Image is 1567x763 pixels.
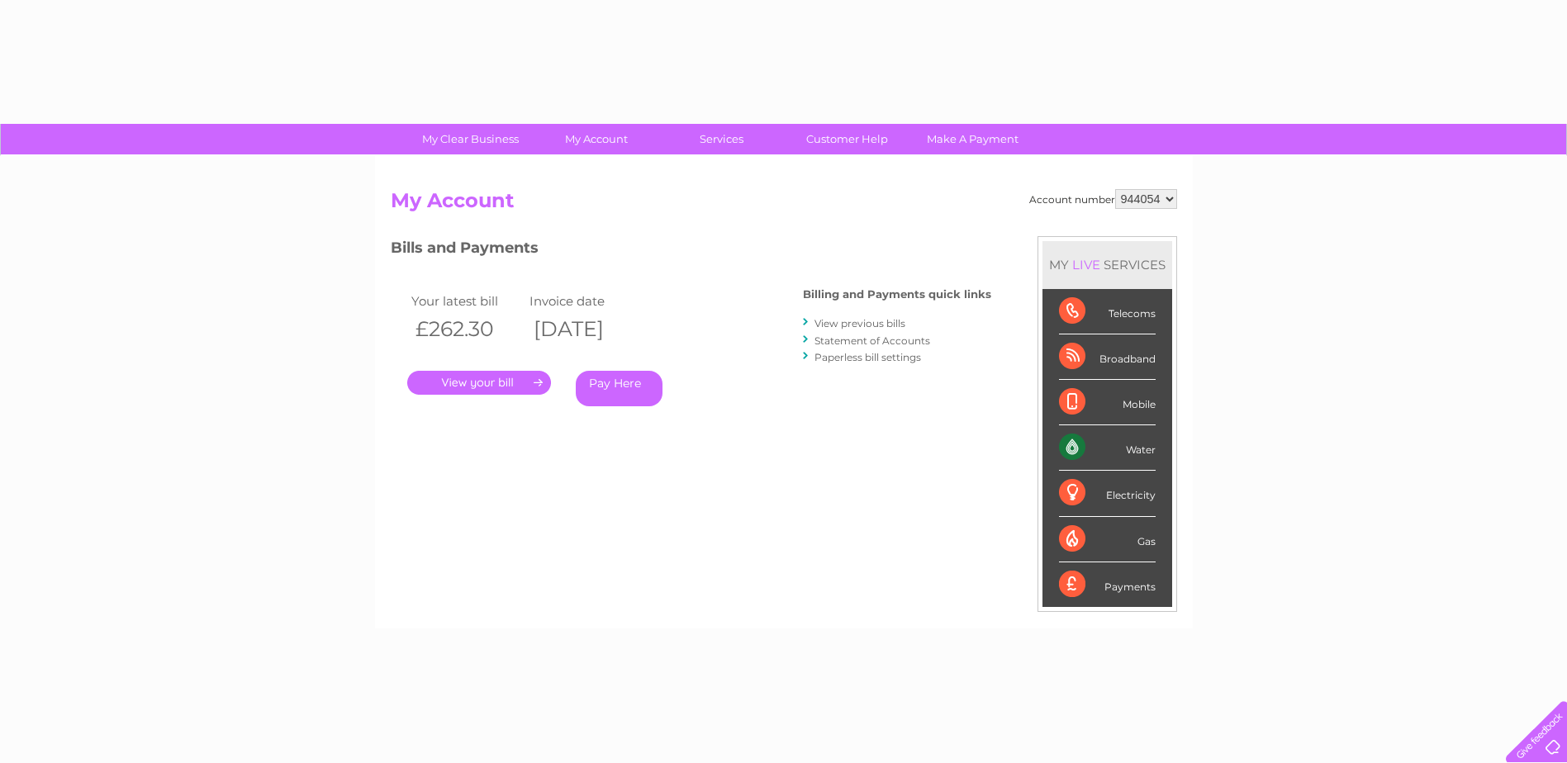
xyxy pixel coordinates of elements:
[528,124,664,154] a: My Account
[1059,334,1156,380] div: Broadband
[803,288,991,301] h4: Billing and Payments quick links
[1059,517,1156,562] div: Gas
[1042,241,1172,288] div: MY SERVICES
[407,371,551,395] a: .
[576,371,662,406] a: Pay Here
[1069,257,1104,272] div: LIVE
[391,189,1177,220] h2: My Account
[407,290,526,312] td: Your latest bill
[814,351,921,363] a: Paperless bill settings
[1059,562,1156,607] div: Payments
[653,124,790,154] a: Services
[407,312,526,346] th: £262.30
[1059,471,1156,516] div: Electricity
[1059,425,1156,471] div: Water
[814,334,930,347] a: Statement of Accounts
[402,124,539,154] a: My Clear Business
[905,124,1041,154] a: Make A Payment
[1059,380,1156,425] div: Mobile
[779,124,915,154] a: Customer Help
[814,317,905,329] a: View previous bills
[391,236,991,265] h3: Bills and Payments
[1029,189,1177,209] div: Account number
[1059,289,1156,334] div: Telecoms
[525,290,644,312] td: Invoice date
[525,312,644,346] th: [DATE]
